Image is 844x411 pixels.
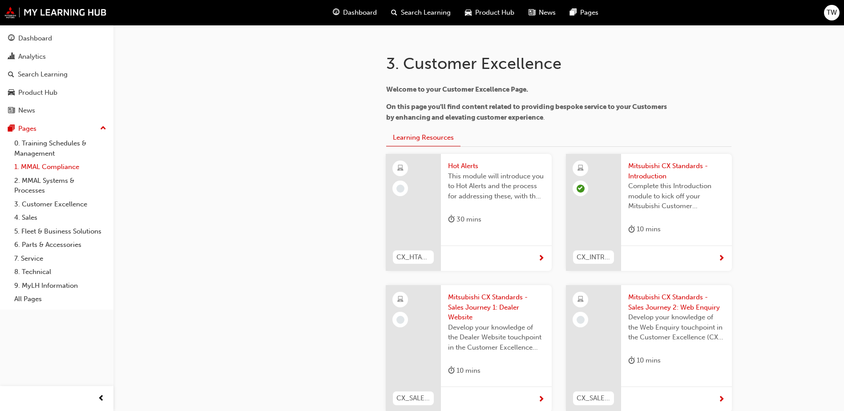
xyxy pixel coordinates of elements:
h1: 3. Customer Excellence [386,54,678,73]
span: Pages [580,8,598,18]
span: Mitsubishi CX Standards - Sales Journey 1: Dealer Website [448,292,545,322]
span: Mitsubishi CX Standards - Sales Journey 2: Web Enquiry [628,292,725,312]
span: guage-icon [333,7,339,18]
a: CX_INTRO_M01Mitsubishi CX Standards - IntroductionComplete this Introduction module to kick off y... [566,154,732,271]
button: DashboardAnalyticsSearch LearningProduct HubNews [4,28,110,121]
button: Learning Resources [386,129,460,147]
a: Dashboard [4,30,110,47]
a: News [4,102,110,119]
span: up-icon [100,123,106,134]
span: duration-icon [628,224,635,235]
div: News [18,105,35,116]
span: duration-icon [448,214,455,225]
span: Develop your knowledge of the Dealer Website touchpoint in the Customer Excellence (CX) Sales jou... [448,322,545,353]
span: pages-icon [570,7,577,18]
div: Pages [18,124,36,134]
span: learningResourceType_ELEARNING-icon [397,163,404,174]
div: Dashboard [18,33,52,44]
span: CX_SALES_M01 [396,393,430,403]
span: news-icon [529,7,535,18]
a: news-iconNews [521,4,563,22]
a: car-iconProduct Hub [458,4,521,22]
a: 2. MMAL Systems & Processes [11,174,110,197]
span: guage-icon [8,35,15,43]
span: next-icon [538,255,545,263]
span: next-icon [538,396,545,404]
span: learningRecordVerb_PASS-icon [577,185,585,193]
a: 0. Training Schedules & Management [11,137,110,160]
span: CX_INTRO_M01 [577,252,610,262]
a: 1. MMAL Compliance [11,160,110,174]
span: learningResourceType_ELEARNING-icon [397,294,404,306]
a: 9. MyLH Information [11,279,110,293]
div: 10 mins [628,224,661,235]
span: learningRecordVerb_NONE-icon [577,316,585,324]
a: Analytics [4,48,110,65]
span: This module will introduce you to Hot Alerts and the process for addressing these, with the aim o... [448,171,545,201]
span: TW [827,8,837,18]
button: Pages [4,121,110,137]
span: learningRecordVerb_NONE-icon [396,316,404,324]
a: 8. Technical [11,265,110,279]
span: car-icon [465,7,472,18]
a: 5. Fleet & Business Solutions [11,225,110,238]
div: Analytics [18,52,46,62]
span: search-icon [8,71,14,79]
span: search-icon [391,7,397,18]
img: mmal [4,7,107,18]
span: news-icon [8,107,15,115]
button: TW [824,5,840,20]
span: learningResourceType_ELEARNING-icon [577,294,584,306]
a: 4. Sales [11,211,110,225]
span: duration-icon [628,355,635,366]
span: Mitsubishi CX Standards - Introduction [628,161,725,181]
span: Complete this Introduction module to kick off your Mitsubishi Customer Excellence (CX) Standards ... [628,181,725,211]
div: Product Hub [18,88,57,98]
span: . [543,113,545,121]
a: CX_HTALRTS_M1Hot AlertsThis module will introduce you to Hot Alerts and the process for addressin... [386,154,552,271]
span: pages-icon [8,125,15,133]
a: 6. Parts & Accessories [11,238,110,252]
div: 10 mins [448,365,481,376]
span: Dashboard [343,8,377,18]
span: prev-icon [98,393,105,404]
span: duration-icon [448,365,455,376]
span: chart-icon [8,53,15,61]
a: guage-iconDashboard [326,4,384,22]
div: 10 mins [628,355,661,366]
div: Search Learning [18,69,68,80]
span: next-icon [718,255,725,263]
a: Search Learning [4,66,110,83]
div: 30 mins [448,214,481,225]
a: All Pages [11,292,110,306]
span: On this page you'll find content related to providing bespoke service to your Customers by enhanc... [386,103,668,121]
span: Product Hub [475,8,514,18]
span: Welcome to your Customer Excellence Page. [386,85,528,93]
a: search-iconSearch Learning [384,4,458,22]
span: Develop your knowledge of the Web Enquiry touchpoint in the Customer Excellence (CX) Sales journey. [628,312,725,342]
span: car-icon [8,89,15,97]
span: CX_SALES_M02 [577,393,610,403]
span: next-icon [718,396,725,404]
span: Hot Alerts [448,161,545,171]
span: CX_HTALRTS_M1 [396,252,430,262]
a: 7. Service [11,252,110,266]
span: News [539,8,556,18]
span: learningRecordVerb_NONE-icon [396,185,404,193]
a: 3. Customer Excellence [11,197,110,211]
a: pages-iconPages [563,4,606,22]
span: learningResourceType_ELEARNING-icon [577,163,584,174]
a: Product Hub [4,85,110,101]
span: Search Learning [401,8,451,18]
